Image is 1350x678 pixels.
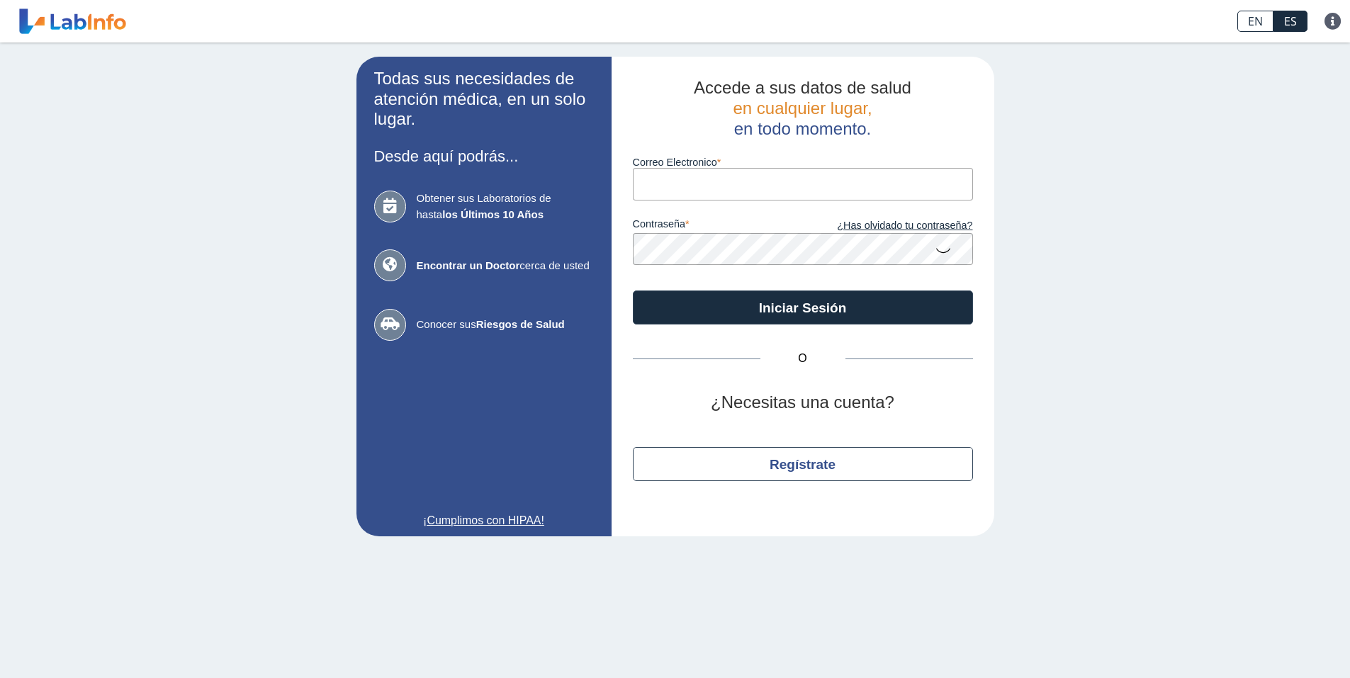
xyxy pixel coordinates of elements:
a: ES [1273,11,1307,32]
b: Riesgos de Salud [476,318,565,330]
label: Correo Electronico [633,157,973,168]
span: O [760,350,845,367]
button: Regístrate [633,447,973,481]
h2: ¿Necesitas una cuenta? [633,392,973,413]
label: contraseña [633,218,803,234]
button: Iniciar Sesión [633,290,973,324]
h3: Desde aquí podrás... [374,147,594,165]
span: Accede a sus datos de salud [694,78,911,97]
a: ¡Cumplimos con HIPAA! [374,512,594,529]
span: cerca de usted [417,258,594,274]
a: EN [1237,11,1273,32]
b: los Últimos 10 Años [442,208,544,220]
b: Encontrar un Doctor [417,259,520,271]
h2: Todas sus necesidades de atención médica, en un solo lugar. [374,69,594,130]
span: en cualquier lugar, [733,98,872,118]
span: Obtener sus Laboratorios de hasta [417,191,594,222]
span: en todo momento. [734,119,871,138]
span: Conocer sus [417,317,594,333]
a: ¿Has olvidado tu contraseña? [803,218,973,234]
